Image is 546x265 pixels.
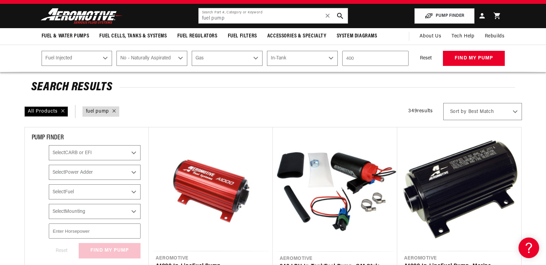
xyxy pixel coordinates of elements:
select: Power Adder [49,165,141,180]
span: Accessories & Specialty [267,33,326,40]
summary: System Diagrams [332,28,382,44]
summary: Rebuilds [480,28,510,45]
select: Fuel [49,184,141,199]
img: Aeromotive [39,8,125,24]
span: About Us [420,34,441,39]
button: PUMP FINDER [414,8,475,24]
summary: Fuel & Water Pumps [36,28,94,44]
select: Mounting [267,51,338,66]
span: Tech Help [452,33,474,40]
span: ✕ [325,10,331,21]
summary: Accessories & Specialty [262,28,332,44]
span: System Diagrams [337,33,377,40]
select: Fuel [192,51,263,66]
select: Power Adder [116,51,187,66]
button: search button [333,8,348,23]
button: find my pump [443,51,505,66]
input: Search by Part Number, Category or Keyword [199,8,348,23]
summary: Fuel Filters [223,28,262,44]
a: About Us [414,28,446,45]
span: Rebuilds [485,33,505,40]
h2: Search Results [31,82,515,93]
span: 349 results [408,108,433,114]
a: fuel pump [86,108,109,115]
span: Fuel Filters [228,33,257,40]
input: Enter Horsepower [342,51,409,66]
span: Fuel & Water Pumps [42,33,89,40]
select: CARB or EFI [49,145,141,160]
select: Mounting [49,204,141,219]
input: Enter Horsepower [49,223,141,239]
select: CARB or EFI [42,51,112,66]
select: Sort by [443,103,522,120]
div: All Products [24,106,68,117]
span: Sort by [450,108,467,115]
span: Fuel Cells, Tanks & Systems [99,33,167,40]
span: PUMP FINDER [32,134,64,141]
summary: Tech Help [446,28,479,45]
summary: Fuel Cells, Tanks & Systems [94,28,172,44]
button: Reset [413,51,438,66]
span: Fuel Regulators [177,33,218,40]
summary: Fuel Regulators [172,28,223,44]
